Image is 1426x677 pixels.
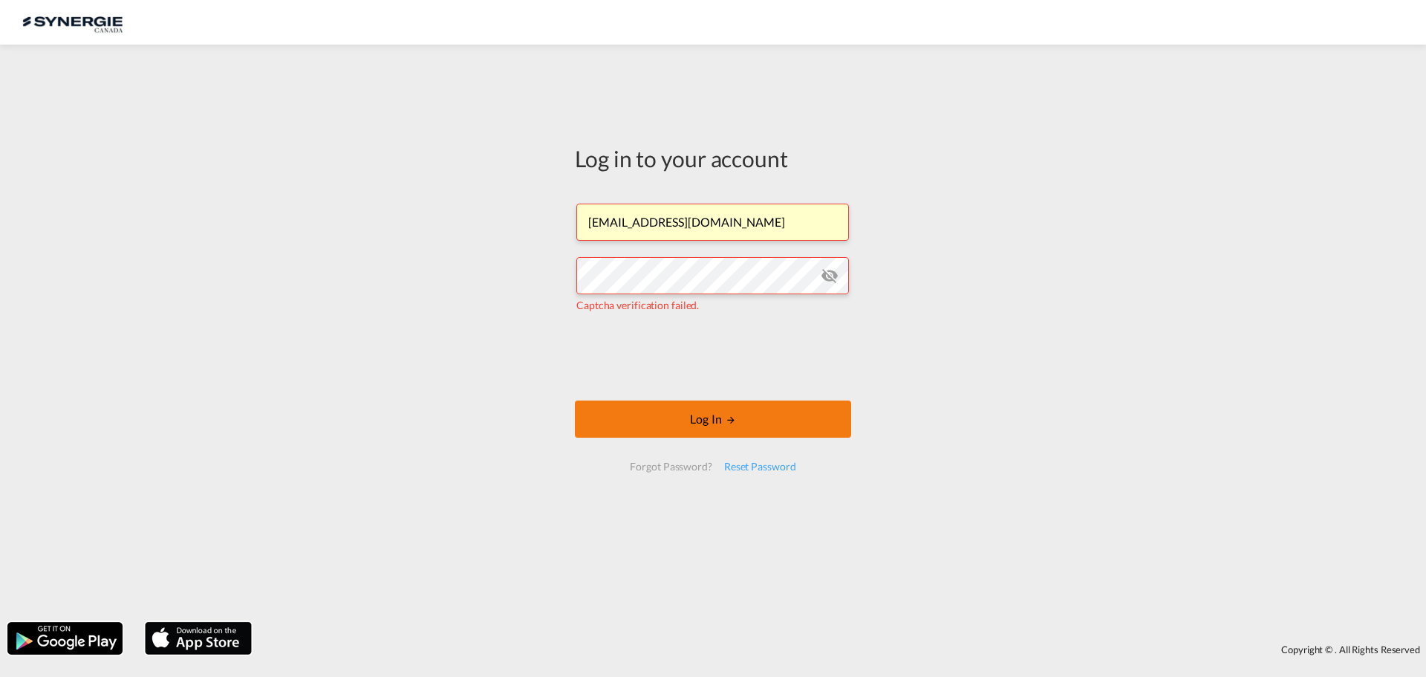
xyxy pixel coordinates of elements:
[624,453,717,480] div: Forgot Password?
[575,401,851,438] button: LOGIN
[6,621,124,656] img: google.png
[259,637,1426,662] div: Copyright © . All Rights Reserved
[718,453,802,480] div: Reset Password
[576,204,849,241] input: Enter email/phone number
[22,6,123,39] img: 1f56c880d42311ef80fc7dca854c8e59.png
[143,621,253,656] img: apple.png
[576,299,699,311] span: Captcha verification failed.
[600,328,826,386] iframe: reCAPTCHA
[821,267,839,285] md-icon: icon-eye-off
[575,143,851,174] div: Log in to your account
